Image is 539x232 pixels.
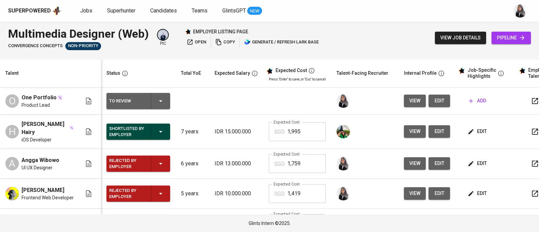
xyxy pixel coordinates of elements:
[337,125,350,138] img: eva@glints.com
[22,186,64,194] span: [PERSON_NAME]
[22,120,69,136] span: [PERSON_NAME] Hairy
[52,6,61,16] img: app logo
[192,7,208,14] span: Teams
[65,42,101,50] div: Pending Client’s Feedback
[57,95,63,100] img: magic_wand.svg
[469,189,487,198] span: edit
[466,125,489,138] button: edit
[5,157,19,170] div: A
[429,187,450,200] button: edit
[243,37,320,47] button: lark generate / refresh lark base
[5,94,19,108] div: O
[5,69,19,77] div: Talent
[215,190,258,198] p: IDR 10.000.000
[274,128,285,136] p: SGD
[274,190,285,198] p: SGD
[8,6,61,16] a: Superpoweredapp logo
[150,7,177,14] span: Candidates
[434,127,445,136] span: edit
[181,128,204,136] p: 7 years
[466,187,489,200] button: edit
[22,156,59,164] span: Angga Wibowo
[106,124,170,140] button: Shortlisted by Employer
[214,37,237,47] button: copy
[107,7,135,14] span: Superhunter
[269,77,326,82] p: Press 'Enter' to save, or 'Esc' to cancel
[215,38,235,46] span: copy
[404,187,426,200] button: view
[492,32,531,44] a: pipeline
[8,26,149,42] div: Multimedia Designer (Web)
[22,194,74,201] span: Frontend Web Developer
[434,159,445,168] span: edit
[337,187,350,200] img: sinta.windasari@glints.com
[409,189,420,198] span: view
[404,157,426,170] button: view
[181,160,204,168] p: 6 years
[192,7,209,15] a: Teams
[8,43,63,49] span: Convergence Concepts
[22,136,52,143] span: iOS Developer
[215,128,258,136] p: IDR 15.000.000
[150,7,178,15] a: Candidates
[440,34,481,42] span: view job details
[222,7,262,15] a: GlintsGPT NEW
[276,68,307,74] div: Expected Cost
[106,69,120,77] div: Status
[69,126,74,130] img: magic_wand.svg
[435,32,486,44] button: view job details
[404,95,426,107] button: view
[409,97,420,105] span: view
[106,93,170,109] button: To Review
[409,159,420,168] span: view
[215,69,250,77] div: Expected Salary
[22,102,50,108] span: Product Lead
[109,156,146,171] div: Rejected by Employer
[158,30,168,40] img: annisa@glints.com
[337,157,350,170] img: sinta.windasari@glints.com
[187,38,206,46] span: open
[22,94,57,102] span: One Portfolio
[5,125,19,138] div: H
[106,156,170,172] button: Rejected by Employer
[109,186,146,201] div: Rejected by Employer
[404,125,426,138] button: view
[404,69,437,77] div: Internal Profile
[22,164,53,171] span: UI UX Designer
[434,189,445,198] span: edit
[513,4,527,18] img: sinta.windasari@glints.com
[193,28,248,35] p: employer listing page
[244,39,251,45] img: lark
[5,187,19,200] img: Caksa Aji
[274,160,285,168] p: SGD
[337,69,388,77] div: Talent-Facing Recruiter
[466,157,489,170] button: edit
[247,8,262,14] span: NEW
[458,67,465,74] img: glints_star.svg
[181,190,204,198] p: 5 years
[80,7,92,14] span: Jobs
[185,37,208,47] button: open
[429,157,450,170] a: edit
[469,127,487,136] span: edit
[181,69,201,77] div: Total YoE
[469,97,486,105] span: add
[434,97,445,105] span: edit
[65,43,101,49] span: Non-Priority
[429,95,450,107] button: edit
[429,125,450,138] button: edit
[337,94,350,108] img: sinta.windasari@glints.com
[266,68,273,74] img: glints_star.svg
[222,7,246,14] span: GlintsGPT
[185,29,191,35] img: Glints Star
[244,38,319,46] span: generate / refresh lark base
[80,7,94,15] a: Jobs
[106,186,170,202] button: Rejected by Employer
[466,95,489,107] button: add
[468,67,496,79] div: Job-Specific Highlights
[8,7,51,15] div: Superpowered
[409,127,420,136] span: view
